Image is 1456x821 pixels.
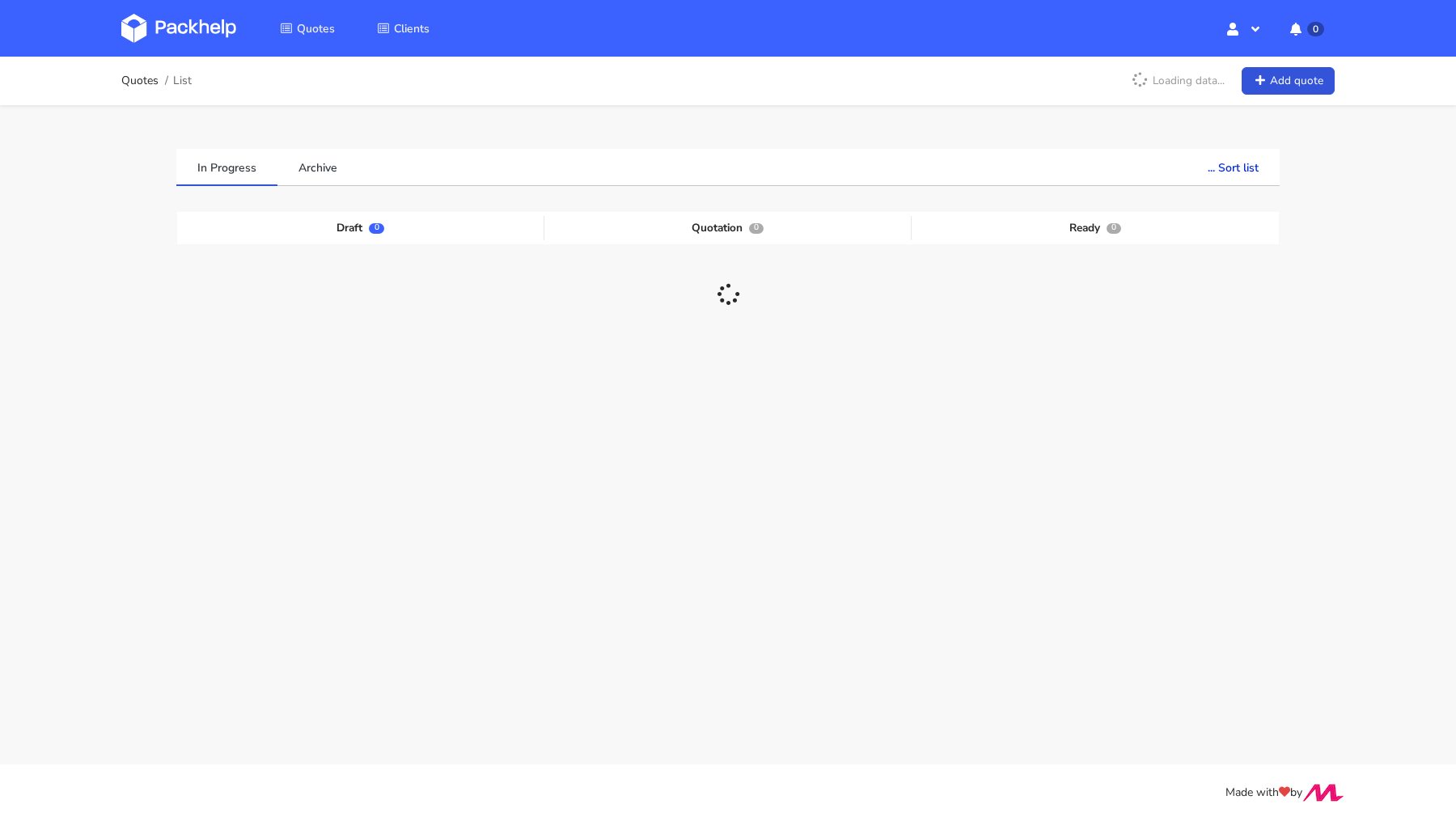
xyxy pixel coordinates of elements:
span: 0 [1307,22,1324,36]
a: In Progress [176,149,277,184]
a: Quotes [260,14,354,43]
span: 0 [1107,223,1121,234]
a: Quotes [121,74,159,87]
div: Ready [912,216,1279,240]
div: Made with by [100,784,1356,802]
span: 0 [369,223,383,234]
span: 0 [749,223,764,234]
nav: breadcrumb [121,65,192,97]
img: Dashboard [121,14,236,43]
button: 0 [1277,14,1335,43]
p: Loading data... [1124,67,1233,95]
span: List [173,74,192,87]
a: Clients [358,14,449,43]
a: Archive [277,149,358,184]
img: Move Closer [1302,784,1344,802]
a: Add quote [1242,67,1335,95]
div: Quotation [544,216,912,240]
div: Draft [177,216,544,240]
span: Clients [394,21,430,36]
button: ... Sort list [1187,149,1280,184]
span: Quotes [297,21,335,36]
